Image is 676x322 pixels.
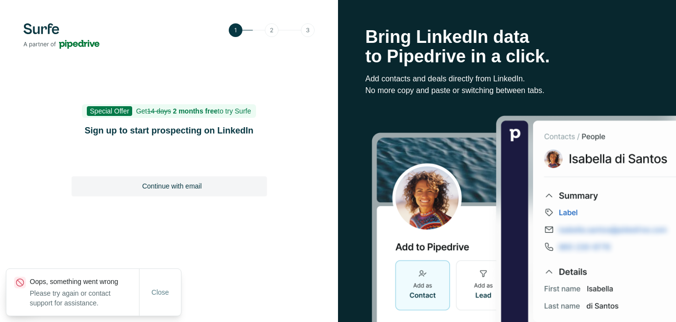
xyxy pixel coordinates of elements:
[30,277,139,286] p: Oops, something went wrong
[147,107,171,115] s: 14 days
[23,23,99,49] img: Surfe's logo
[152,287,169,297] span: Close
[72,124,267,137] h1: Sign up to start prospecting on LinkedIn
[229,23,315,37] img: Step 1
[142,181,201,191] span: Continue with email
[67,150,272,171] iframe: Bouton "Se connecter avec Google"
[173,107,218,115] b: 2 months free
[136,107,251,115] span: Get to try Surfe
[30,288,139,308] p: Please try again or contact support for assistance.
[372,115,676,322] img: Surfe Stock Photo - Selling good vibes
[365,85,649,96] p: No more copy and paste or switching between tabs.
[145,284,176,301] button: Close
[365,27,649,66] h1: Bring LinkedIn data to Pipedrive in a click.
[87,106,132,116] span: Special Offer
[365,73,649,85] p: Add contacts and deals directly from LinkedIn.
